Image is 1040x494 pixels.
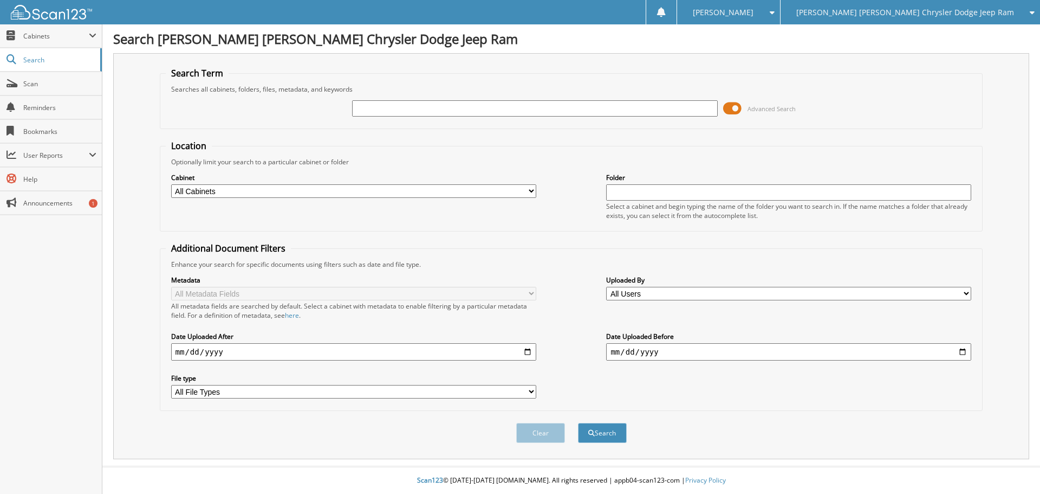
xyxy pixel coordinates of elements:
[516,423,565,443] button: Clear
[606,332,971,341] label: Date Uploaded Before
[166,242,291,254] legend: Additional Document Filters
[171,173,536,182] label: Cabinet
[693,9,753,16] span: [PERSON_NAME]
[417,476,443,485] span: Scan123
[166,140,212,152] legend: Location
[285,311,299,320] a: here
[166,85,977,94] div: Searches all cabinets, folders, files, metadata, and keywords
[578,423,627,443] button: Search
[23,175,96,184] span: Help
[102,467,1040,494] div: © [DATE]-[DATE] [DOMAIN_NAME]. All rights reserved | appb04-scan123-com |
[166,157,977,166] div: Optionally limit your search to a particular cabinet or folder
[606,173,971,182] label: Folder
[171,332,536,341] label: Date Uploaded After
[171,374,536,383] label: File type
[113,30,1029,48] h1: Search [PERSON_NAME] [PERSON_NAME] Chrysler Dodge Jeep Ram
[23,151,89,160] span: User Reports
[606,343,971,361] input: end
[23,127,96,136] span: Bookmarks
[171,275,536,285] label: Metadata
[747,105,796,113] span: Advanced Search
[23,103,96,112] span: Reminders
[23,198,96,208] span: Announcements
[166,260,977,269] div: Enhance your search for specific documents using filters such as date and file type.
[171,343,536,361] input: start
[606,275,971,285] label: Uploaded By
[166,67,229,79] legend: Search Term
[23,79,96,88] span: Scan
[23,31,89,41] span: Cabinets
[796,9,1014,16] span: [PERSON_NAME] [PERSON_NAME] Chrysler Dodge Jeep Ram
[685,476,726,485] a: Privacy Policy
[606,202,971,220] div: Select a cabinet and begin typing the name of the folder you want to search in. If the name match...
[23,55,95,65] span: Search
[89,199,97,208] div: 1
[11,5,92,20] img: scan123-logo-white.svg
[171,301,536,320] div: All metadata fields are searched by default. Select a cabinet with metadata to enable filtering b...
